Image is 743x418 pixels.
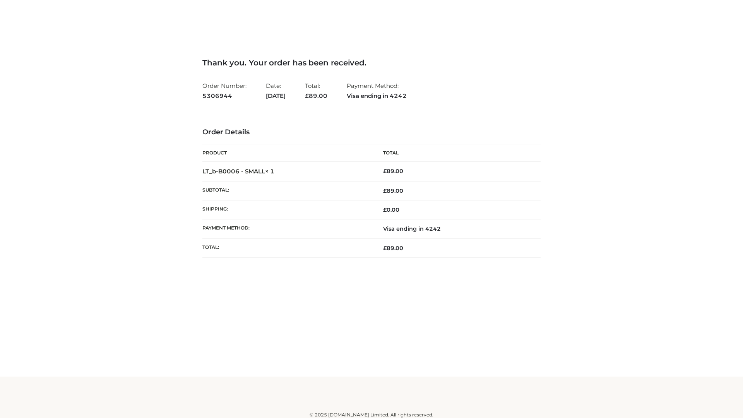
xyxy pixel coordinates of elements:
li: Date: [266,79,286,103]
th: Total [371,144,541,162]
td: Visa ending in 4242 [371,219,541,238]
th: Subtotal: [202,181,371,200]
span: £ [383,206,387,213]
span: 89.00 [383,187,403,194]
h3: Order Details [202,128,541,137]
span: 89.00 [305,92,327,99]
th: Payment method: [202,219,371,238]
span: £ [383,187,387,194]
strong: [DATE] [266,91,286,101]
li: Payment Method: [347,79,407,103]
bdi: 89.00 [383,168,403,175]
h3: Thank you. Your order has been received. [202,58,541,67]
strong: Visa ending in 4242 [347,91,407,101]
li: Order Number: [202,79,247,103]
th: Shipping: [202,200,371,219]
bdi: 0.00 [383,206,399,213]
span: £ [305,92,309,99]
span: £ [383,168,387,175]
li: Total: [305,79,327,103]
span: 89.00 [383,245,403,252]
strong: 5306944 [202,91,247,101]
th: Total: [202,238,371,257]
th: Product [202,144,371,162]
strong: × 1 [265,168,274,175]
strong: LT_b-B0006 - SMALL [202,168,274,175]
span: £ [383,245,387,252]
